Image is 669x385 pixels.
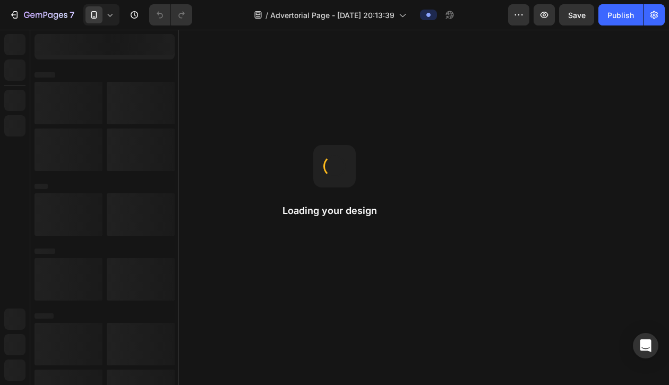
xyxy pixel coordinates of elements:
span: / [265,10,268,21]
button: Publish [598,4,643,25]
button: 7 [4,4,79,25]
div: Publish [607,10,634,21]
div: Undo/Redo [149,4,192,25]
button: Save [559,4,594,25]
p: 7 [70,8,74,21]
div: Open Intercom Messenger [633,333,658,358]
span: Advertorial Page - [DATE] 20:13:39 [270,10,394,21]
h2: Loading your design [282,204,387,217]
span: Save [568,11,586,20]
